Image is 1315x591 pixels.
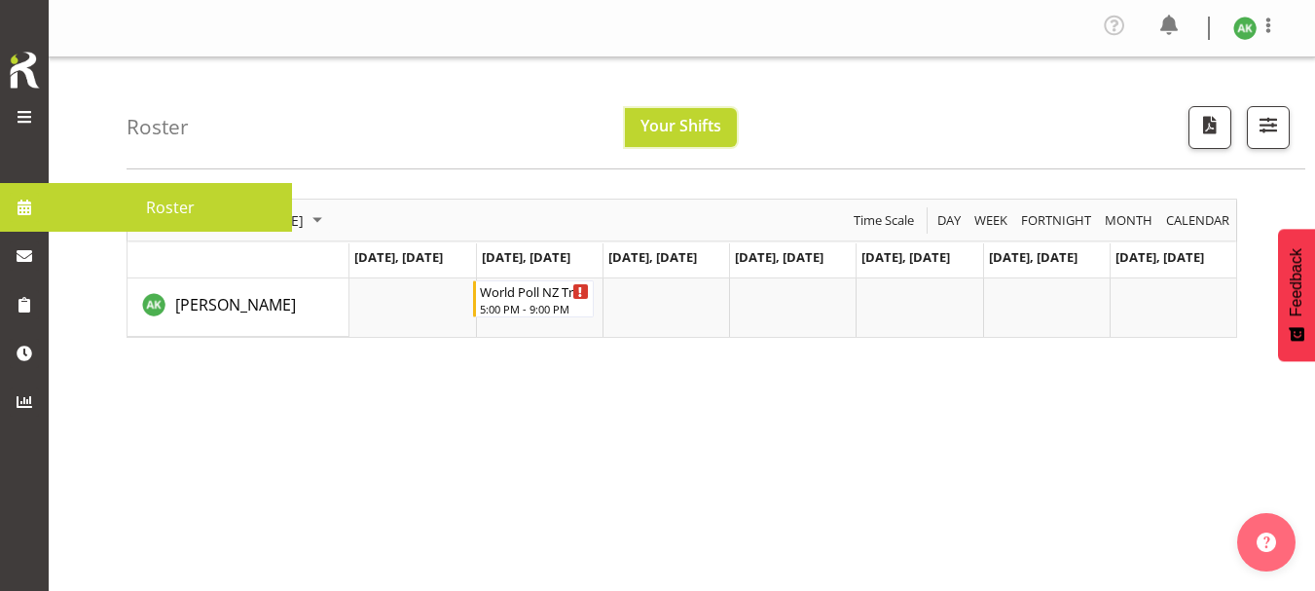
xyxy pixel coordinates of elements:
[972,208,1009,233] span: Week
[640,115,721,136] span: Your Shifts
[1115,248,1204,266] span: [DATE], [DATE]
[473,280,594,317] div: Amit Kumar"s event - World Poll NZ Training & Briefing Begin From Tuesday, September 2, 2025 at 5...
[1019,208,1093,233] span: Fortnight
[49,183,292,232] a: Roster
[480,281,589,301] div: World Poll NZ Training & Briefing
[175,293,296,316] a: [PERSON_NAME]
[608,248,697,266] span: [DATE], [DATE]
[128,278,349,337] td: Amit Kumar resource
[735,248,823,266] span: [DATE], [DATE]
[127,116,189,138] h4: Roster
[1247,106,1290,149] button: Filter Shifts
[58,193,282,222] span: Roster
[354,248,443,266] span: [DATE], [DATE]
[1163,208,1233,233] button: Month
[934,208,965,233] button: Timeline Day
[1257,533,1276,552] img: help-xxl-2.png
[349,278,1236,337] table: Timeline Week of September 1, 2025
[5,49,44,92] img: Rosterit icon logo
[861,248,950,266] span: [DATE], [DATE]
[175,294,296,315] span: [PERSON_NAME]
[935,208,963,233] span: Day
[482,248,570,266] span: [DATE], [DATE]
[1102,208,1156,233] button: Timeline Month
[480,301,589,316] div: 5:00 PM - 9:00 PM
[1188,106,1231,149] button: Download a PDF of the roster according to the set date range.
[1018,208,1095,233] button: Fortnight
[852,208,916,233] span: Time Scale
[1278,229,1315,361] button: Feedback - Show survey
[851,208,918,233] button: Time Scale
[1164,208,1231,233] span: calendar
[1233,17,1257,40] img: amit-kumar11606.jpg
[971,208,1011,233] button: Timeline Week
[127,199,1237,338] div: Timeline Week of September 1, 2025
[625,108,737,147] button: Your Shifts
[1288,248,1305,316] span: Feedback
[989,248,1078,266] span: [DATE], [DATE]
[1103,208,1154,233] span: Month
